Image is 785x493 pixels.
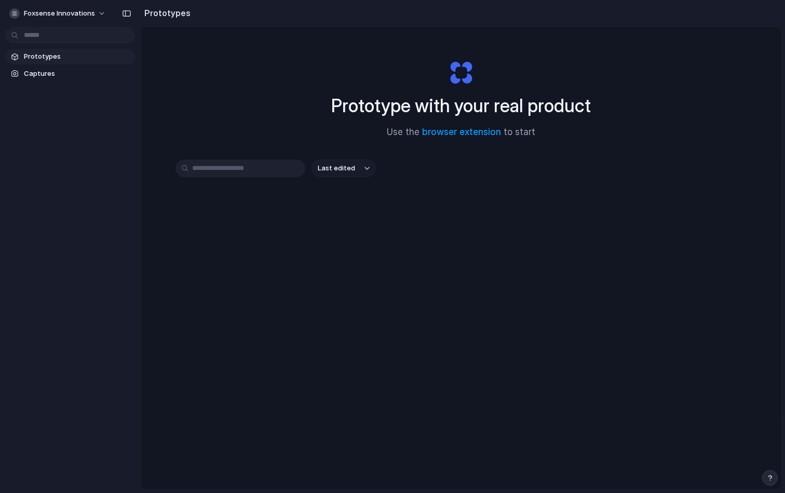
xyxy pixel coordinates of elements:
[24,51,131,62] span: Prototypes
[24,69,131,79] span: Captures
[140,7,191,19] h2: Prototypes
[312,159,376,177] button: Last edited
[5,49,135,64] a: Prototypes
[5,66,135,82] a: Captures
[24,8,95,19] span: Foxsense Innovations
[422,127,501,137] a: browser extension
[331,92,591,119] h1: Prototype with your real product
[5,5,111,22] button: Foxsense Innovations
[387,126,535,139] span: Use the to start
[318,163,355,174] span: Last edited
